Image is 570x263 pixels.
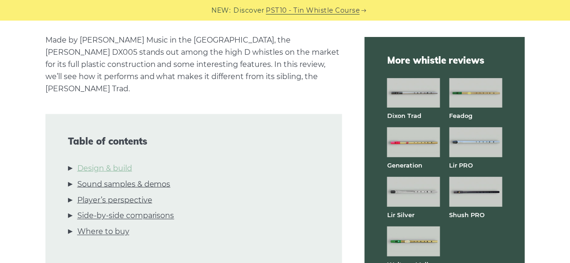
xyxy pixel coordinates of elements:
[450,78,502,108] img: Feadog brass tin whistle full front view
[387,211,414,219] a: Lir Silver
[450,161,473,169] a: Lir PRO
[77,226,129,238] a: Where to buy
[387,78,440,108] img: Dixon Trad tin whistle full front view
[77,210,174,222] a: Side-by-side comparisons
[68,136,320,147] span: Table of contents
[387,226,440,256] img: Waltons Mellow tin whistle full front view
[234,5,265,16] span: Discover
[450,112,473,119] a: Feadog
[212,5,231,16] span: NEW:
[450,211,485,219] a: Shush PRO
[387,54,502,67] span: More whistle reviews
[450,127,502,157] img: Lir PRO aluminum tin whistle full front view
[45,34,342,95] p: Made by [PERSON_NAME] Music in the [GEOGRAPHIC_DATA], the [PERSON_NAME] DX005 stands out among th...
[387,127,440,157] img: Generation brass tin whistle full front view
[387,177,440,207] img: Lir Silver tin whistle full front view
[266,5,360,16] a: PST10 - Tin Whistle Course
[450,177,502,207] img: Shuh PRO tin whistle full front view
[77,194,152,206] a: Player’s perspective
[387,161,422,169] a: Generation
[77,178,171,190] a: Sound samples & demos
[387,112,421,119] a: Dixon Trad
[77,162,132,175] a: Design & build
